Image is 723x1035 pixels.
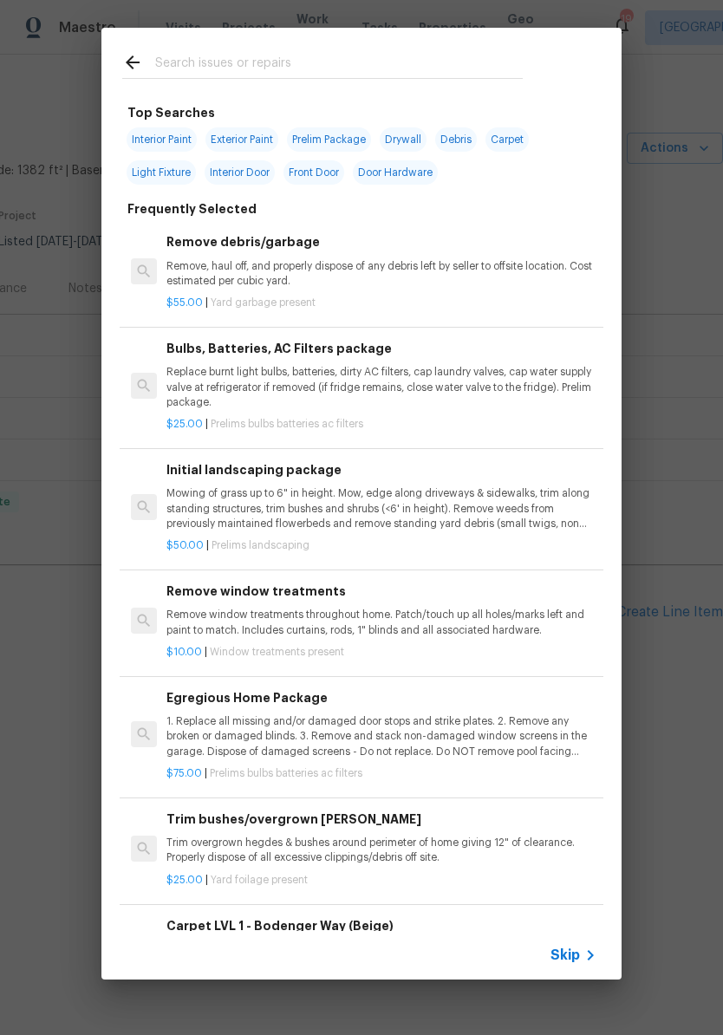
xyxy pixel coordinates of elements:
p: Trim overgrown hegdes & bushes around perimeter of home giving 12" of clearance. Properly dispose... [166,836,596,865]
p: Remove, haul off, and properly dispose of any debris left by seller to offsite location. Cost est... [166,259,596,289]
h6: Remove debris/garbage [166,232,596,251]
p: | [166,417,596,432]
span: Prelims bulbs batteries ac filters [210,768,362,778]
p: | [166,873,596,888]
p: Remove window treatments throughout home. Patch/touch up all holes/marks left and paint to match.... [166,608,596,637]
span: $25.00 [166,419,203,429]
span: Drywall [380,127,427,152]
span: Skip [550,947,580,964]
span: Window treatments present [210,647,344,657]
h6: Trim bushes/overgrown [PERSON_NAME] [166,810,596,829]
span: Exterior Paint [205,127,278,152]
h6: Egregious Home Package [166,688,596,707]
h6: Remove window treatments [166,582,596,601]
span: $55.00 [166,297,203,308]
span: $10.00 [166,647,202,657]
span: Carpet [485,127,529,152]
span: Light Fixture [127,160,196,185]
span: Prelim Package [287,127,371,152]
span: Debris [435,127,477,152]
h6: Top Searches [127,103,215,122]
p: | [166,766,596,781]
h6: Initial landscaping package [166,460,596,479]
span: Door Hardware [353,160,438,185]
p: Replace burnt light bulbs, batteries, dirty AC filters, cap laundry valves, cap water supply valv... [166,365,596,409]
p: | [166,296,596,310]
span: Yard foilage present [211,875,308,885]
span: $50.00 [166,540,204,550]
span: $75.00 [166,768,202,778]
span: Yard garbage present [211,297,316,308]
span: Interior Door [205,160,275,185]
span: Interior Paint [127,127,197,152]
h6: Bulbs, Batteries, AC Filters package [166,339,596,358]
p: Mowing of grass up to 6" in height. Mow, edge along driveways & sidewalks, trim along standing st... [166,486,596,531]
p: | [166,645,596,660]
span: Prelims landscaping [212,540,309,550]
p: 1. Replace all missing and/or damaged door stops and strike plates. 2. Remove any broken or damag... [166,714,596,758]
span: Prelims bulbs batteries ac filters [211,419,363,429]
span: Front Door [283,160,344,185]
span: $25.00 [166,875,203,885]
input: Search issues or repairs [155,52,523,78]
p: | [166,538,596,553]
h6: Frequently Selected [127,199,257,218]
h6: Carpet LVL 1 - Bodenger Way (Beige) [166,916,596,935]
